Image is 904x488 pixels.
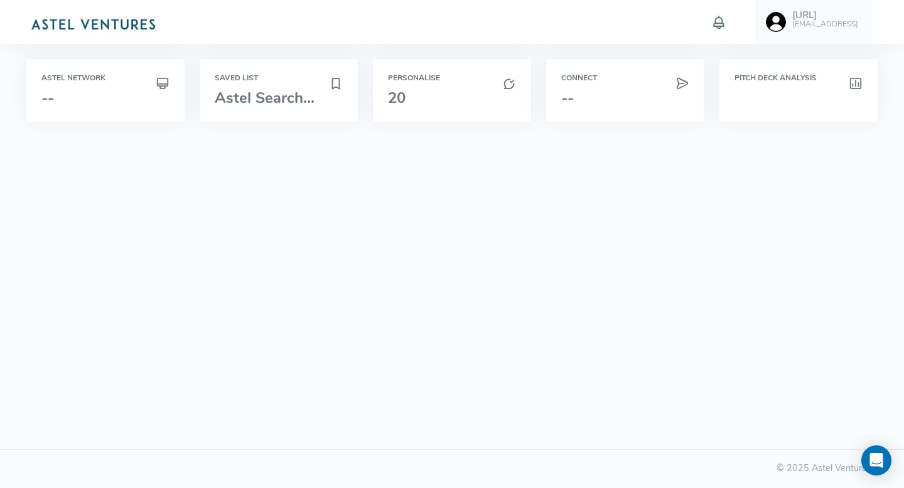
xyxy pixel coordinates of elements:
[15,462,889,475] div: © 2025 Astel Ventures Ltd.
[388,74,516,82] h6: Personalise
[41,74,169,82] h6: Astel Network
[861,445,891,475] div: Open Intercom Messenger
[41,88,54,108] span: --
[561,88,574,108] span: --
[792,10,858,21] h5: [URL]
[792,20,858,28] h6: [EMAIL_ADDRESS]
[388,88,406,108] span: 20
[734,74,863,82] h6: Pitch Deck Analysis
[215,88,315,108] span: Astel Search...
[561,74,689,82] h6: Connect
[766,12,786,32] img: user-image
[215,74,343,82] h6: Saved List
